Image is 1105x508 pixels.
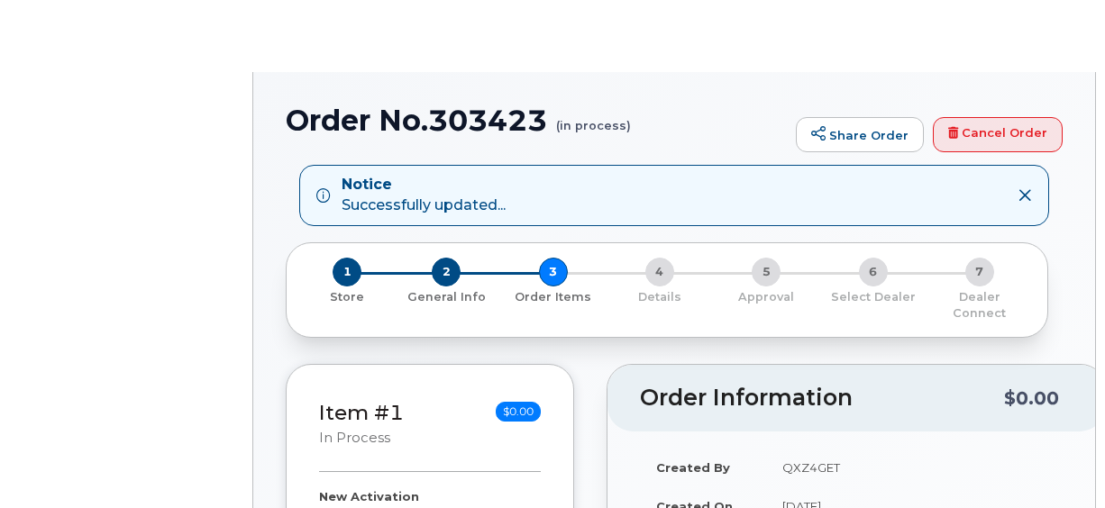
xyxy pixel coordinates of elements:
p: General Info [400,289,492,305]
span: $0.00 [496,402,541,422]
a: Cancel Order [933,117,1063,153]
h1: Order No.303423 [286,104,787,136]
a: Item #1 [319,400,404,425]
td: QXZ4GET [766,448,1073,487]
div: $0.00 [1004,381,1059,415]
strong: Created By [656,460,730,475]
strong: New Activation [319,489,419,503]
span: 2 [432,258,461,286]
small: (in process) [556,104,631,132]
a: Share Order [796,117,924,153]
div: Successfully updated... [342,175,506,216]
p: Store [308,289,386,305]
small: in process [319,430,390,446]
a: 2 General Info [393,286,499,305]
a: 1 Store [301,286,393,305]
span: 1 [333,258,361,286]
h2: Order Information [640,386,1004,411]
strong: Notice [342,175,506,195]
